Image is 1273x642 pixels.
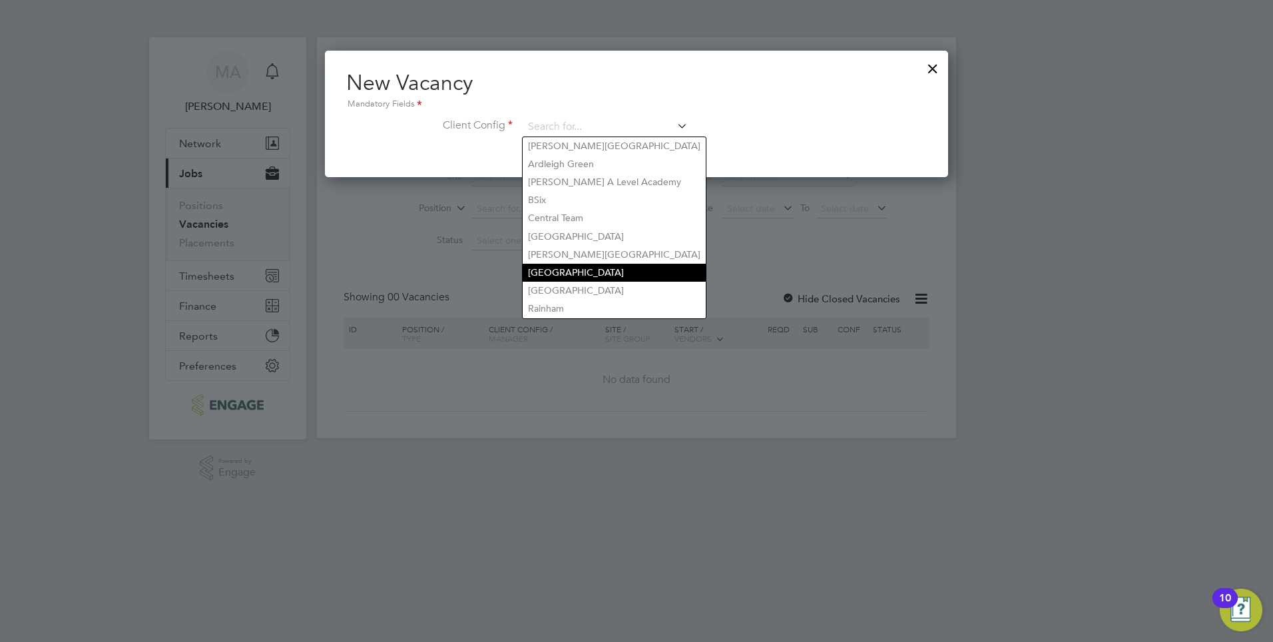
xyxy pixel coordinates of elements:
li: [PERSON_NAME][GEOGRAPHIC_DATA] [523,137,706,155]
input: Search for... [523,117,688,137]
li: Central Team [523,209,706,227]
button: Open Resource Center, 10 new notifications [1220,589,1262,631]
li: [PERSON_NAME] A Level Academy [523,173,706,191]
li: BSix [523,191,706,209]
label: Client Config [346,119,513,133]
div: Mandatory Fields [346,97,927,112]
h2: New Vacancy [346,69,927,112]
li: Rainham [523,300,706,318]
li: [GEOGRAPHIC_DATA] [523,282,706,300]
li: [GEOGRAPHIC_DATA] [523,264,706,282]
div: 10 [1219,598,1231,615]
li: Ardleigh Green [523,155,706,173]
li: [PERSON_NAME][GEOGRAPHIC_DATA] [523,246,706,264]
li: [GEOGRAPHIC_DATA] [523,228,706,246]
